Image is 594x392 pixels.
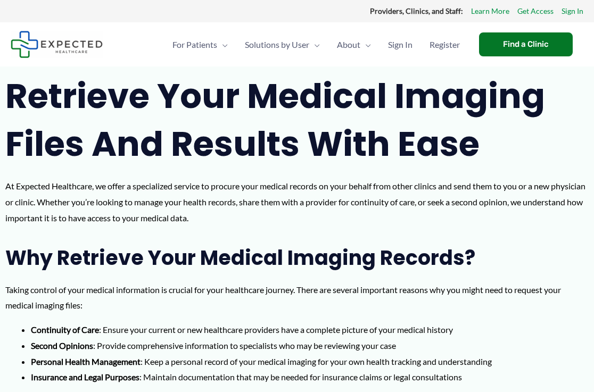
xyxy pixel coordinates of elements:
[31,372,139,382] strong: Insurance and Legal Purposes
[217,26,228,63] span: Menu Toggle
[430,26,460,63] span: Register
[5,245,589,271] h2: Why Retrieve Your Medical Imaging Records?
[479,32,573,56] a: Find a Clinic
[31,324,99,335] strong: Continuity of Care
[5,178,589,226] p: At Expected Healthcare, we offer a specialized service to procure your medical records on your be...
[5,282,589,313] p: Taking control of your medical information is crucial for your healthcare journey. There are seve...
[236,26,328,63] a: Solutions by UserMenu Toggle
[562,4,583,18] a: Sign In
[31,340,93,351] strong: Second Opinions
[31,369,589,385] li: : Maintain documentation that may be needed for insurance claims or legal consultations
[245,26,309,63] span: Solutions by User
[11,31,103,58] img: Expected Healthcare Logo - side, dark font, small
[421,26,468,63] a: Register
[360,26,371,63] span: Menu Toggle
[337,26,360,63] span: About
[164,26,468,63] nav: Primary Site Navigation
[388,26,412,63] span: Sign In
[370,6,463,15] strong: Providers, Clinics, and Staff:
[5,72,589,168] h1: Retrieve Your Medical Imaging Files and Results with Ease
[31,354,589,370] li: : Keep a personal record of your medical imaging for your own health tracking and understanding
[31,338,589,354] li: : Provide comprehensive information to specialists who may be reviewing your case
[309,26,320,63] span: Menu Toggle
[517,4,554,18] a: Get Access
[379,26,421,63] a: Sign In
[31,356,141,366] strong: Personal Health Management
[172,26,217,63] span: For Patients
[164,26,236,63] a: For PatientsMenu Toggle
[328,26,379,63] a: AboutMenu Toggle
[31,322,589,338] li: : Ensure your current or new healthcare providers have a complete picture of your medical history
[471,4,509,18] a: Learn More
